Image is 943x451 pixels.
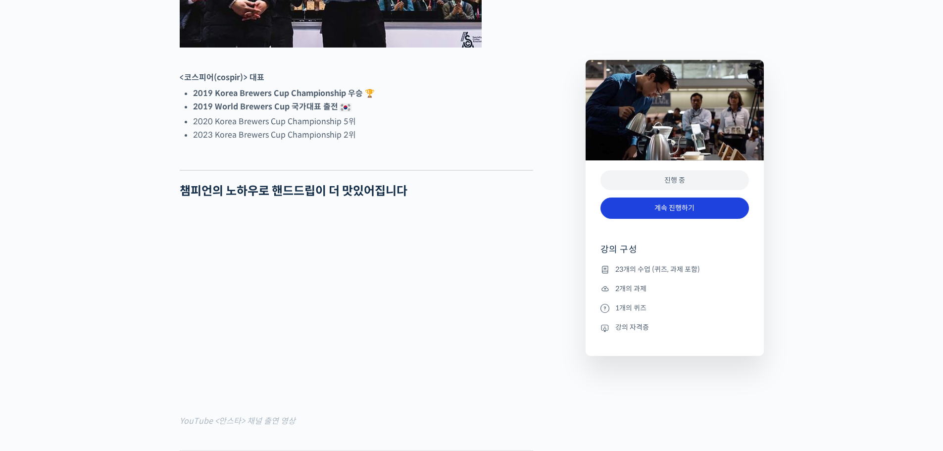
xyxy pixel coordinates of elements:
li: 2개의 과제 [600,283,749,295]
div: 진행 중 [600,170,749,191]
span: 대화 [91,329,102,337]
li: 강의 자격증 [600,322,749,334]
li: 1개의 퀴즈 [600,302,749,314]
li: 2020 Korea Brewers Cup Championship 5위 [193,115,533,128]
strong: <코스피어(cospir)> 대표 [180,72,264,83]
strong: 2019 World Brewers Cup 국가대표 출전 [193,101,353,112]
li: 2023 Korea Brewers Cup Championship 2위 [193,128,533,142]
span: 홈 [31,329,37,337]
a: 계속 진행하기 [600,198,749,219]
img: 🇰🇷 [340,101,351,113]
h4: 강의 구성 [600,244,749,263]
li: 23개의 수업 (퀴즈, 과제 포함) [600,263,749,275]
span: YouTube <안스타> 채널 출연 영상 [180,416,296,426]
a: 설정 [128,314,190,339]
span: 설정 [153,329,165,337]
a: 대화 [65,314,128,339]
iframe: 핸드드립을 맛있게 내리고 싶으시면 이 영상을 보세요. (정형용 바리스타) [180,212,533,411]
a: 홈 [3,314,65,339]
strong: 2019 Korea Brewers Cup Championship 우승 🏆 [193,88,375,99]
strong: 챔피언의 노하우로 핸드드립이 더 맛있어집니다 [180,184,407,199]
